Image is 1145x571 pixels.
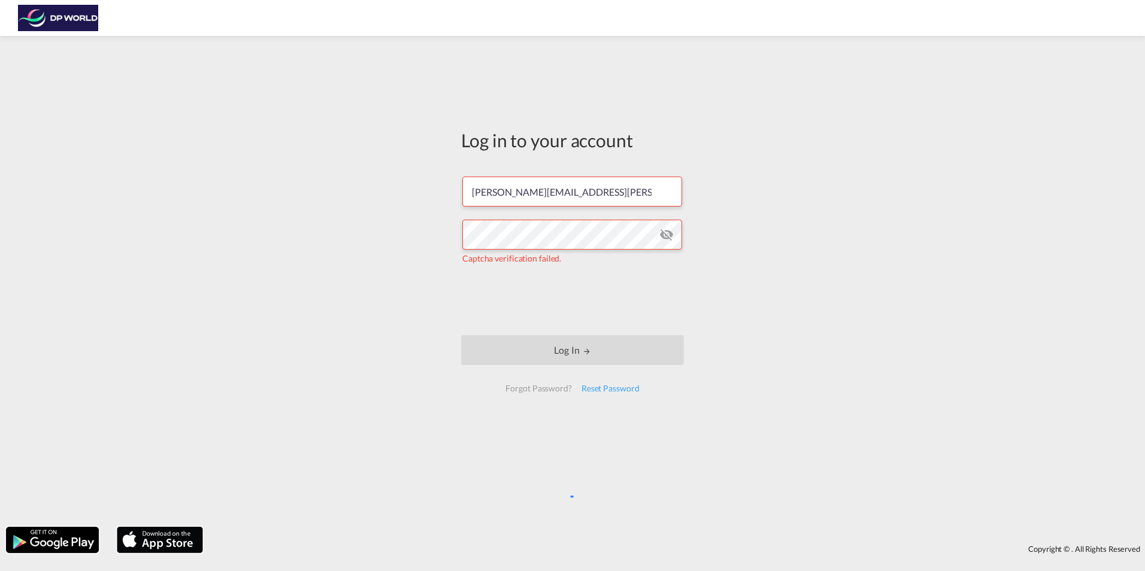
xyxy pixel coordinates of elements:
span: Captcha verification failed. [462,253,561,263]
div: Forgot Password? [501,378,576,399]
img: apple.png [116,526,204,554]
div: Reset Password [577,378,644,399]
div: Log in to your account [461,127,684,153]
input: Enter email/phone number [462,177,682,206]
iframe: reCAPTCHA [481,277,664,323]
button: LOGIN [461,335,684,365]
img: google.png [5,526,100,554]
div: Copyright © . All Rights Reserved [209,539,1145,559]
img: c08ca190194411f088ed0f3ba295208c.png [18,5,99,32]
md-icon: icon-eye-off [659,227,674,242]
